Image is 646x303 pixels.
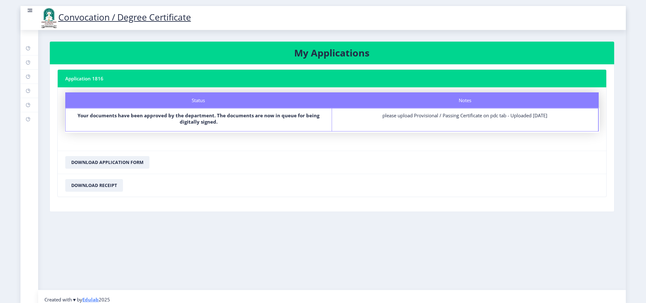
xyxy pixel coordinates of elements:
nb-card-header: Application 1816 [58,70,606,87]
button: Download Receipt [65,179,123,192]
b: Your documents have been approved by the department. The documents are now in queue for being dig... [78,112,319,125]
a: Edulab [82,296,99,303]
div: Notes [332,92,599,108]
div: please upload Provisional / Passing Certificate on pdc tab - Uploaded [DATE] [338,112,592,119]
button: Download Application Form [65,156,149,169]
a: Dashboard [20,41,38,55]
h3: My Applications [57,47,607,59]
div: Status [65,92,332,108]
a: Payment issue [20,98,38,112]
span: Created with ♥ by 2025 [44,296,110,303]
a: Convocation / Degree Certificate [39,11,191,23]
a: Myapplication [20,84,38,98]
a: Incorrect Certificate [20,112,38,126]
a: Help/FAQ [20,55,38,69]
a: Profile [20,70,38,84]
img: logo [39,7,58,29]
